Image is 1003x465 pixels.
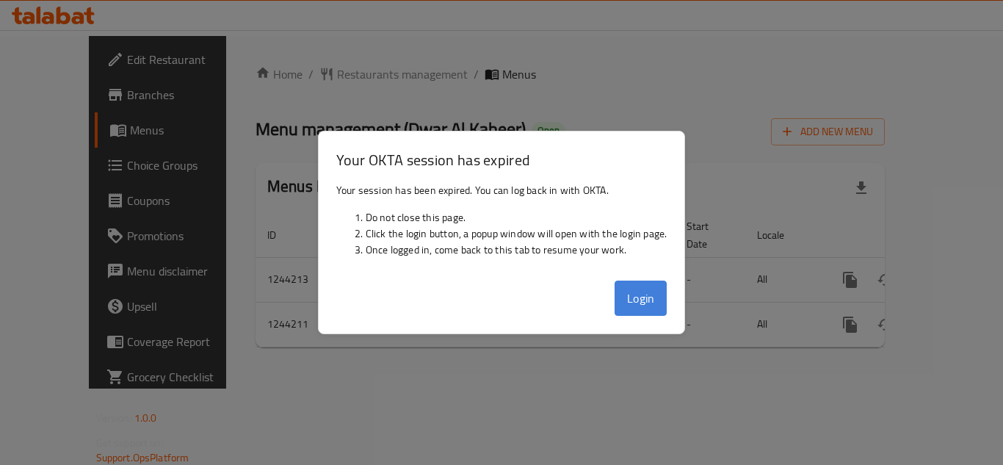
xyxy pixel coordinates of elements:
button: Login [615,281,667,316]
li: Click the login button, a popup window will open with the login page. [366,226,667,242]
li: Do not close this page. [366,209,667,226]
div: Your session has been expired. You can log back in with OKTA. [319,176,685,275]
h3: Your OKTA session has expired [336,149,667,170]
li: Once logged in, come back to this tab to resume your work. [366,242,667,258]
